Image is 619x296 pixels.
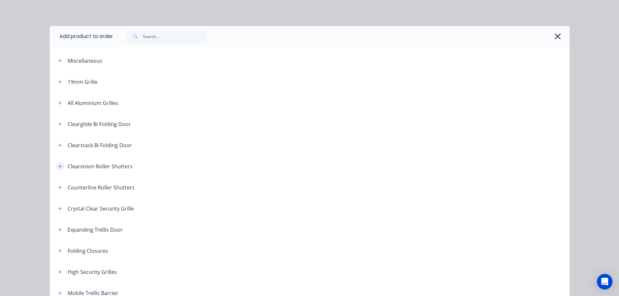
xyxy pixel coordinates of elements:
div: Miscellaneous [68,57,102,65]
div: Crystal Clear Security Grille [68,205,134,212]
div: Clearvision Roller Shutters [68,162,133,170]
div: 19mm Grille [68,78,97,86]
div: Clearstack Bi Folding Door [68,141,132,149]
div: High Security Grilles [68,268,117,276]
input: Search... [143,30,207,43]
div: Open Intercom Messenger [597,274,613,290]
div: All Aluminium Grilles [68,99,118,107]
div: Clearglide Bi Folding Door [68,120,131,128]
div: Add product to order [50,26,113,47]
div: Expanding Trellis Door [68,226,123,234]
div: Folding Closures [68,247,108,255]
div: Counterline Roller Shutters [68,184,135,191]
